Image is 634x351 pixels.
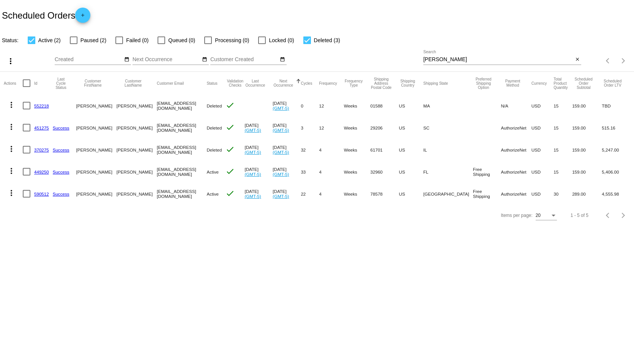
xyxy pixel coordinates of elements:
[554,183,572,205] mat-cell: 30
[273,183,301,205] mat-cell: [DATE]
[301,117,319,139] mat-cell: 3
[572,77,595,90] button: Change sorting for Subtotal
[215,36,249,45] span: Processing (0)
[2,37,19,43] span: Status:
[301,81,312,85] button: Change sorting for Cycles
[226,101,235,110] mat-icon: check
[602,117,630,139] mat-cell: 515.16
[314,36,340,45] span: Deleted (3)
[157,183,207,205] mat-cell: [EMAIL_ADDRESS][DOMAIN_NAME]
[399,161,423,183] mat-cell: US
[6,57,15,66] mat-icon: more_vert
[117,161,157,183] mat-cell: [PERSON_NAME]
[602,95,630,117] mat-cell: TBD
[157,81,184,85] button: Change sorting for CustomerEmail
[602,79,623,87] button: Change sorting for LifetimeValue
[319,161,344,183] mat-cell: 4
[501,213,532,218] div: Items per page:
[473,161,501,183] mat-cell: Free Shipping
[344,79,364,87] button: Change sorting for FrequencyType
[501,139,531,161] mat-cell: AuthorizeNet
[473,77,494,90] button: Change sorting for PreferredShippingOption
[226,72,244,95] mat-header-cell: Validation Checks
[423,117,473,139] mat-cell: SC
[244,79,266,87] button: Change sorting for LastOccurrenceUtc
[273,194,289,199] a: (GMT-5)
[399,183,423,205] mat-cell: US
[616,208,631,223] button: Next page
[244,172,261,177] a: (GMT-5)
[273,117,301,139] mat-cell: [DATE]
[117,79,150,87] button: Change sorting for CustomerLastName
[575,57,580,63] mat-icon: close
[371,77,392,90] button: Change sorting for ShippingPostcode
[76,117,117,139] mat-cell: [PERSON_NAME]
[117,117,157,139] mat-cell: [PERSON_NAME]
[207,81,217,85] button: Change sorting for Status
[207,147,222,152] span: Deleted
[76,79,110,87] button: Change sorting for CustomerFirstName
[7,122,16,131] mat-icon: more_vert
[572,139,602,161] mat-cell: 159.00
[226,123,235,132] mat-icon: check
[531,183,554,205] mat-cell: USD
[244,161,273,183] mat-cell: [DATE]
[602,183,630,205] mat-cell: 4,555.98
[7,188,16,198] mat-icon: more_vert
[7,144,16,153] mat-icon: more_vert
[53,191,69,196] a: Success
[273,139,301,161] mat-cell: [DATE]
[319,117,344,139] mat-cell: 12
[269,36,294,45] span: Locked (0)
[531,95,554,117] mat-cell: USD
[117,139,157,161] mat-cell: [PERSON_NAME]
[157,95,207,117] mat-cell: [EMAIL_ADDRESS][DOMAIN_NAME]
[53,147,69,152] a: Success
[226,145,235,154] mat-icon: check
[554,117,572,139] mat-cell: 15
[76,161,117,183] mat-cell: [PERSON_NAME]
[319,183,344,205] mat-cell: 4
[53,169,69,174] a: Success
[399,139,423,161] mat-cell: US
[207,125,222,130] span: Deleted
[301,139,319,161] mat-cell: 32
[34,169,49,174] a: 449250
[501,79,524,87] button: Change sorting for PaymentMethod.Type
[78,13,87,22] mat-icon: add
[273,79,294,87] button: Change sorting for NextOccurrenceUtc
[207,103,222,108] span: Deleted
[554,95,572,117] mat-cell: 15
[601,53,616,68] button: Previous page
[602,139,630,161] mat-cell: 5,247.00
[273,106,289,111] a: (GMT-5)
[7,100,16,109] mat-icon: more_vert
[273,172,289,177] a: (GMT-5)
[226,189,235,198] mat-icon: check
[132,57,201,63] input: Next Occurrence
[536,213,557,218] mat-select: Items per page:
[55,57,123,63] input: Created
[554,161,572,183] mat-cell: 15
[273,150,289,155] a: (GMT-5)
[531,161,554,183] mat-cell: USD
[226,167,235,176] mat-icon: check
[207,169,219,174] span: Active
[7,166,16,175] mat-icon: more_vert
[53,77,69,90] button: Change sorting for LastProcessingCycleId
[371,139,399,161] mat-cell: 61701
[501,183,531,205] mat-cell: AuthorizeNet
[344,117,371,139] mat-cell: Weeks
[344,139,371,161] mat-cell: Weeks
[344,161,371,183] mat-cell: Weeks
[76,95,117,117] mat-cell: [PERSON_NAME]
[168,36,195,45] span: Queued (0)
[157,117,207,139] mat-cell: [EMAIL_ADDRESS][DOMAIN_NAME]
[371,117,399,139] mat-cell: 29206
[207,191,219,196] span: Active
[319,95,344,117] mat-cell: 12
[573,56,581,64] button: Clear
[244,150,261,155] a: (GMT-5)
[554,72,572,95] mat-header-cell: Total Product Quantity
[399,95,423,117] mat-cell: US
